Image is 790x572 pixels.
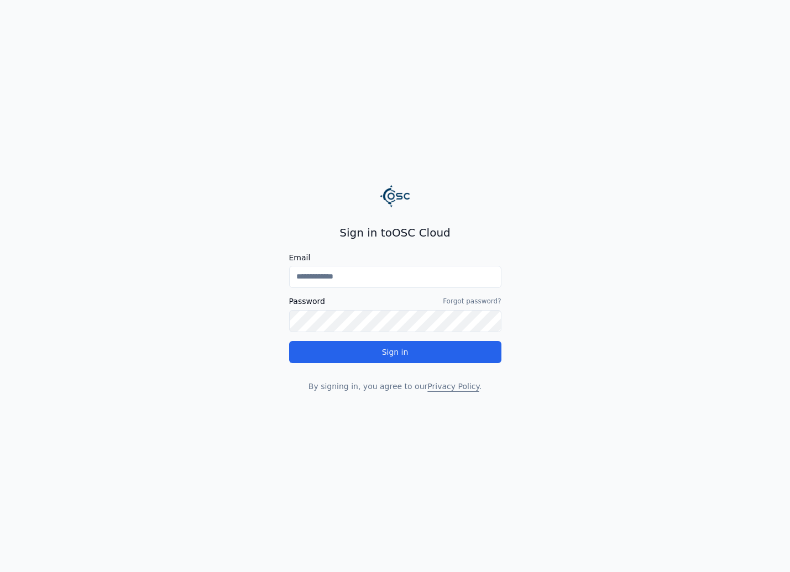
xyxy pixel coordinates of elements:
[289,297,325,305] label: Password
[289,254,501,261] label: Email
[289,225,501,240] h2: Sign in to OSC Cloud
[289,341,501,363] button: Sign in
[427,382,479,391] a: Privacy Policy
[380,181,411,212] img: Logo
[443,297,501,306] a: Forgot password?
[289,381,501,392] p: By signing in, you agree to our .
